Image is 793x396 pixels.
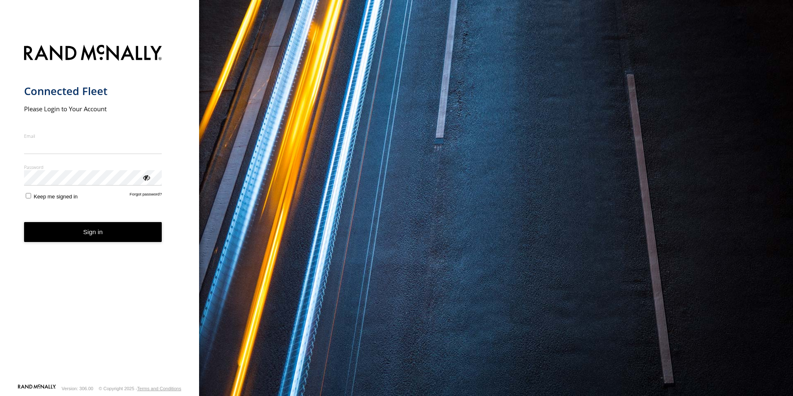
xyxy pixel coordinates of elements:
[130,192,162,200] a: Forgot password?
[24,105,162,113] h2: Please Login to Your Account
[24,133,162,139] label: Email
[137,386,181,391] a: Terms and Conditions
[24,40,175,384] form: main
[24,84,162,98] h1: Connected Fleet
[24,222,162,242] button: Sign in
[99,386,181,391] div: © Copyright 2025 -
[34,193,78,200] span: Keep me signed in
[26,193,31,198] input: Keep me signed in
[18,384,56,393] a: Visit our Website
[142,173,150,181] div: ViewPassword
[24,43,162,64] img: Rand McNally
[62,386,93,391] div: Version: 306.00
[24,164,162,170] label: Password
